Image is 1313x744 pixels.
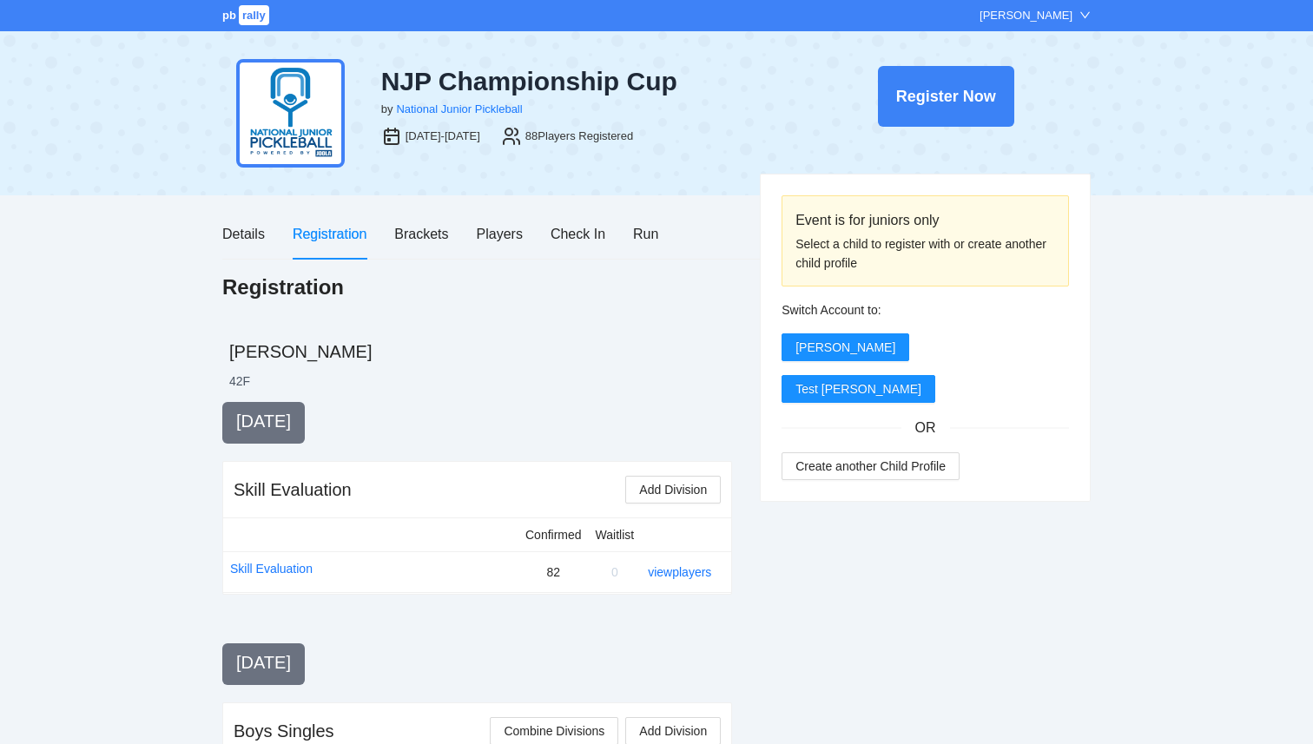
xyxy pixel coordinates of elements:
[639,480,707,499] span: Add Division
[878,66,1014,127] button: Register Now
[625,476,721,504] button: Add Division
[234,719,334,743] div: Boys Singles
[525,525,582,544] div: Confirmed
[293,223,366,245] div: Registration
[633,223,658,245] div: Run
[381,66,788,97] div: NJP Championship Cup
[394,223,448,245] div: Brackets
[406,128,480,145] div: [DATE]-[DATE]
[230,559,313,578] a: Skill Evaluation
[234,477,352,502] div: Skill Evaluation
[782,375,935,403] button: Test [PERSON_NAME]
[222,9,272,22] a: pbrally
[229,339,1091,364] h2: [PERSON_NAME]
[518,551,589,592] td: 82
[236,412,291,431] span: [DATE]
[525,128,633,145] div: 88 Players Registered
[236,653,291,672] span: [DATE]
[239,5,269,25] span: rally
[551,223,605,245] div: Check In
[782,452,960,480] button: Create another Child Profile
[795,338,895,357] span: [PERSON_NAME]
[381,101,393,118] div: by
[1079,10,1091,21] span: down
[980,7,1072,24] div: [PERSON_NAME]
[222,9,236,22] span: pb
[222,223,265,245] div: Details
[795,457,946,476] span: Create another Child Profile
[639,721,707,741] span: Add Division
[611,565,618,579] span: 0
[782,333,909,361] button: [PERSON_NAME]
[648,565,711,579] a: view players
[396,102,522,115] a: National Junior Pickleball
[795,209,1055,231] div: Event is for juniors only
[222,273,344,301] h1: Registration
[795,379,921,398] span: Test [PERSON_NAME]
[504,721,604,741] span: Combine Divisions
[795,234,1055,273] div: Select a child to register with or create another child profile
[596,525,635,544] div: Waitlist
[901,417,950,438] span: OR
[782,300,1069,319] div: Switch Account to:
[477,223,523,245] div: Players
[229,372,250,390] li: 42 F
[236,59,345,168] img: njp-logo2.png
